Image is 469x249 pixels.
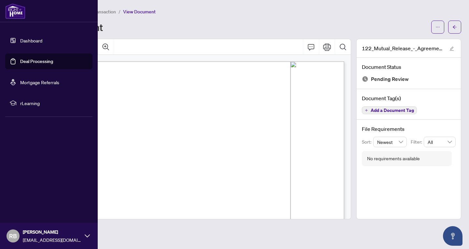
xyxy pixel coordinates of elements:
span: RB [9,231,17,241]
a: Dashboard [20,38,42,43]
p: Filter: [411,138,424,146]
span: Newest [377,137,403,147]
h4: Document Status [362,63,456,71]
h4: File Requirements [362,125,456,133]
span: [PERSON_NAME] [23,228,81,236]
span: [EMAIL_ADDRESS][DOMAIN_NAME] [23,236,81,243]
img: logo [5,3,25,19]
h4: Document Tag(s) [362,94,456,102]
li: / [119,8,121,15]
span: arrow-left [452,25,457,29]
p: Sort: [362,138,373,146]
span: Pending Review [371,75,409,84]
span: View Transaction [81,9,116,15]
span: All [428,137,452,147]
a: Deal Processing [20,58,53,64]
img: Document Status [362,76,368,82]
span: View Document [123,9,156,15]
span: edit [449,46,454,51]
button: Open asap [443,226,462,246]
div: No requirements available [367,155,420,162]
button: Add a Document Tag [362,106,417,114]
span: plus [365,109,368,112]
span: ellipsis [435,25,440,29]
span: 122_Mutual_Release_-_Agreement_of_Purchase_and_Sale_-_PropTx-[PERSON_NAME] 6 EXECUTED 2.pdf [362,44,443,52]
a: Mortgage Referrals [20,79,59,85]
span: rLearning [20,100,88,107]
span: Add a Document Tag [371,108,414,113]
